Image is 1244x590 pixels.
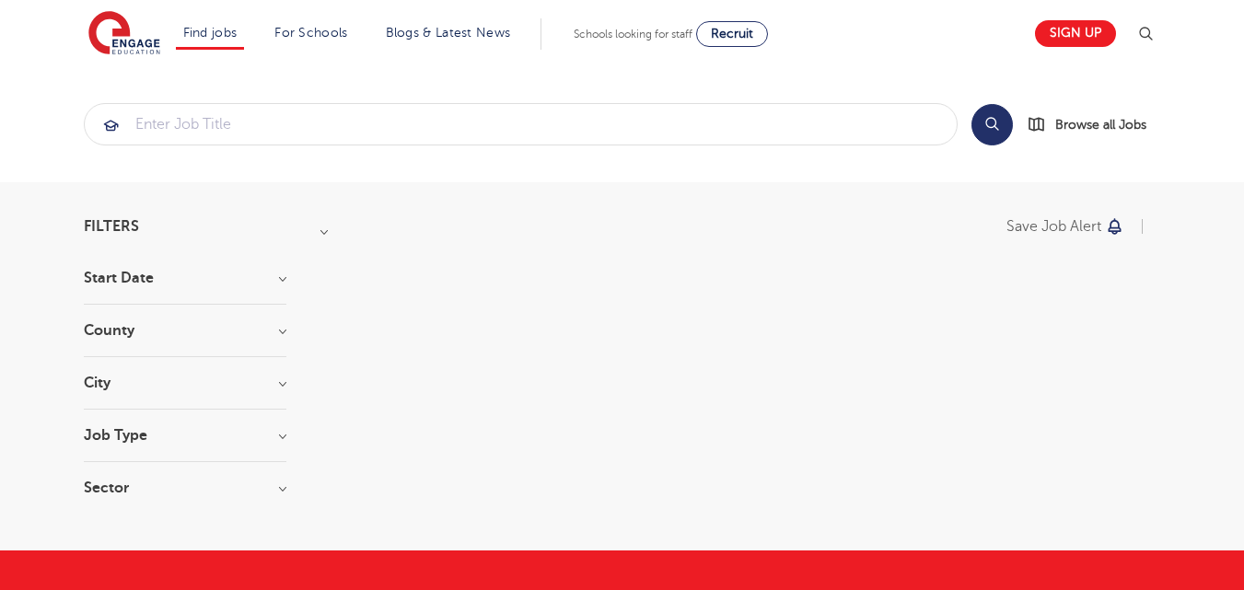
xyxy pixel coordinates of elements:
a: Blogs & Latest News [386,26,511,40]
h3: Sector [84,480,286,495]
span: Browse all Jobs [1055,114,1146,135]
p: Save job alert [1006,219,1101,234]
span: Filters [84,219,139,234]
span: Schools looking for staff [574,28,692,40]
a: For Schools [274,26,347,40]
div: Submit [84,103,958,145]
button: Search [971,104,1013,145]
button: Save job alert [1006,219,1125,234]
a: Sign up [1035,20,1116,47]
h3: Start Date [84,271,286,285]
a: Recruit [696,21,768,47]
h3: County [84,323,286,338]
a: Browse all Jobs [1028,114,1161,135]
img: Engage Education [88,11,160,57]
a: Find jobs [183,26,238,40]
h3: City [84,376,286,390]
input: Submit [85,104,957,145]
span: Recruit [711,27,753,40]
h3: Job Type [84,428,286,443]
